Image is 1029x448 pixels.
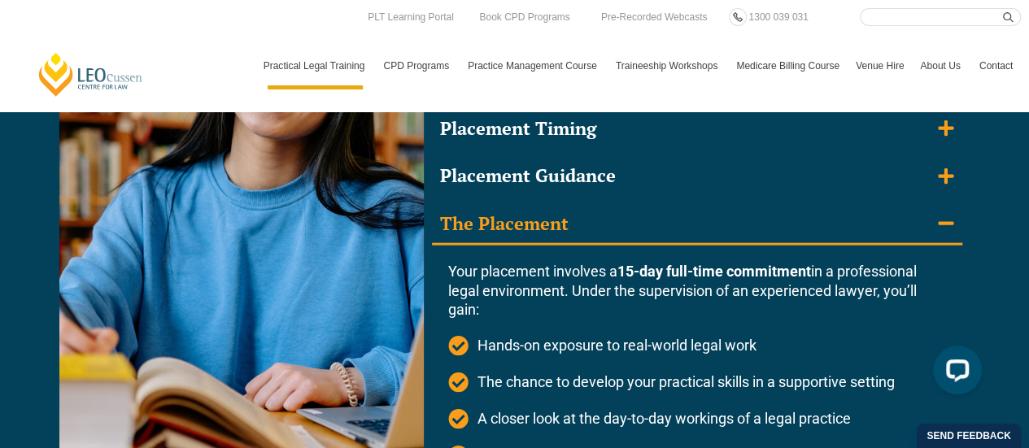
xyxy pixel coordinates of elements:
span: The chance to develop your practical skills in a supportive setting [473,372,895,391]
a: Practical Legal Training [255,42,376,89]
a: [PERSON_NAME] Centre for Law [37,51,145,98]
div: Placement Guidance [440,164,616,188]
div: The Placement [440,212,569,236]
span: 1300 039 031 [748,11,808,23]
div: Your placement involves a in a professional legal environment. Under the supervision of an experi... [448,262,946,319]
a: PLT Learning Portal [364,8,458,26]
summary: Placement Timing [432,109,962,149]
strong: 15-day full-time commitment [617,263,811,280]
span: A closer look at the day-to-day workings of a legal practice [473,409,851,428]
a: Practice Management Course [460,42,608,89]
span: Hands-on exposure to real-world legal work [473,336,756,354]
a: Contact [971,42,1021,89]
a: About Us [912,42,970,89]
a: Venue Hire [848,42,912,89]
a: CPD Programs [375,42,460,89]
iframe: LiveChat chat widget [920,339,988,407]
div: Placement Timing [440,117,596,141]
summary: Placement Guidance [432,156,962,196]
a: Book CPD Programs [475,8,573,26]
a: Medicare Billing Course [728,42,848,89]
summary: The Placement [432,204,962,246]
a: Traineeship Workshops [608,42,728,89]
a: 1300 039 031 [744,8,812,26]
a: Pre-Recorded Webcasts [597,8,712,26]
